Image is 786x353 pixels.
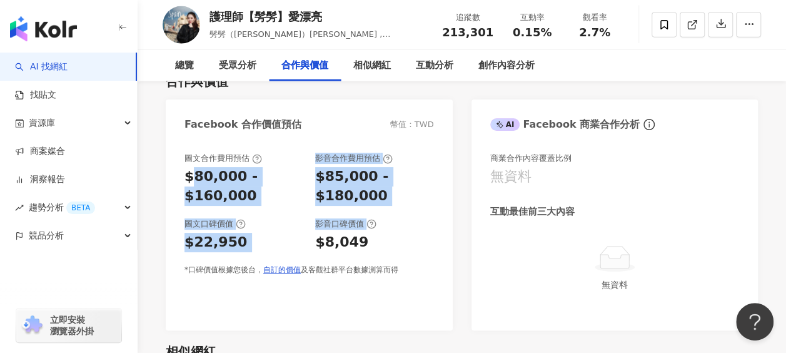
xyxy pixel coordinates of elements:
div: 護理師【髣髣】愛漂亮 [209,9,428,24]
a: 自訂的價值 [263,265,301,274]
div: 相似網紅 [353,58,391,73]
div: 圖文合作費用預估 [184,153,262,164]
div: 幣值：TWD [390,119,434,130]
div: Facebook 商業合作分析 [490,118,640,131]
img: KOL Avatar [163,6,200,44]
iframe: Help Scout Beacon - Open [736,303,773,340]
div: $8,049 [315,233,368,252]
div: 追蹤數 [442,11,493,24]
span: 髣髣（[PERSON_NAME]）[PERSON_NAME] , minfungwu, Minfung 髣髣 [209,29,390,51]
div: $85,000 - $180,000 [315,167,433,206]
a: 找貼文 [15,89,56,101]
a: searchAI 找網紅 [15,61,68,73]
div: BETA [66,202,95,214]
span: rise [15,203,24,212]
div: 互動最佳前三大內容 [490,205,575,218]
div: 無資料 [495,278,735,292]
span: 2.7% [579,26,610,39]
a: 商案媒合 [15,145,65,158]
div: 無資料 [490,167,532,187]
span: 213,301 [442,26,493,39]
div: 創作內容分析 [478,58,535,73]
div: 受眾分析 [219,58,256,73]
div: *口碑價值根據您後台， 及客觀社群平台數據測算而得 [184,265,434,275]
div: AI [490,118,520,131]
a: 洞察報告 [15,173,65,186]
div: 影音合作費用預估 [315,153,393,164]
div: $22,950 [184,233,247,252]
div: $80,000 - $160,000 [184,167,303,206]
div: Facebook 合作價值預估 [184,118,301,131]
div: 觀看率 [571,11,618,24]
a: chrome extension立即安裝 瀏覽器外掛 [16,309,121,342]
div: 影音口碑價值 [315,218,376,230]
span: 立即安裝 瀏覽器外掛 [50,314,94,337]
div: 合作與價值 [166,73,228,90]
div: 互動率 [508,11,556,24]
div: 商業合作內容覆蓋比例 [490,153,572,164]
div: 總覽 [175,58,194,73]
div: 合作與價值 [281,58,328,73]
span: 資源庫 [29,109,55,137]
span: 競品分析 [29,222,64,250]
img: logo [10,16,77,41]
span: 0.15% [513,26,552,39]
div: 圖文口碑價值 [184,218,246,230]
span: info-circle [642,117,657,132]
span: 趨勢分析 [29,193,95,222]
img: chrome extension [20,315,44,335]
div: 互動分析 [416,58,453,73]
